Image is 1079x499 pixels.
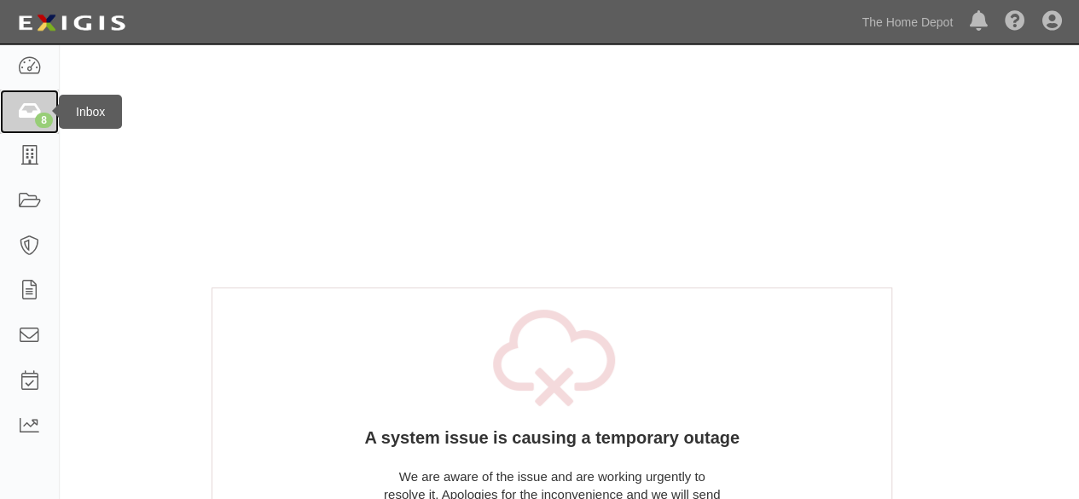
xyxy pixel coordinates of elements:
a: The Home Depot [853,5,961,39]
img: logo-5460c22ac91f19d4615b14bd174203de0afe785f0fc80cf4dbbc73dc1793850b.png [13,8,131,38]
div: A system issue is causing a temporary outage [212,426,891,450]
div: Inbox [59,95,122,129]
i: Help Center - Complianz [1005,12,1025,32]
img: error-99af6e33410e882544790350259f06ada0ecf1cd689d232dc6049cda049a9ca7.png [483,305,621,409]
div: 8 [35,113,53,128]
